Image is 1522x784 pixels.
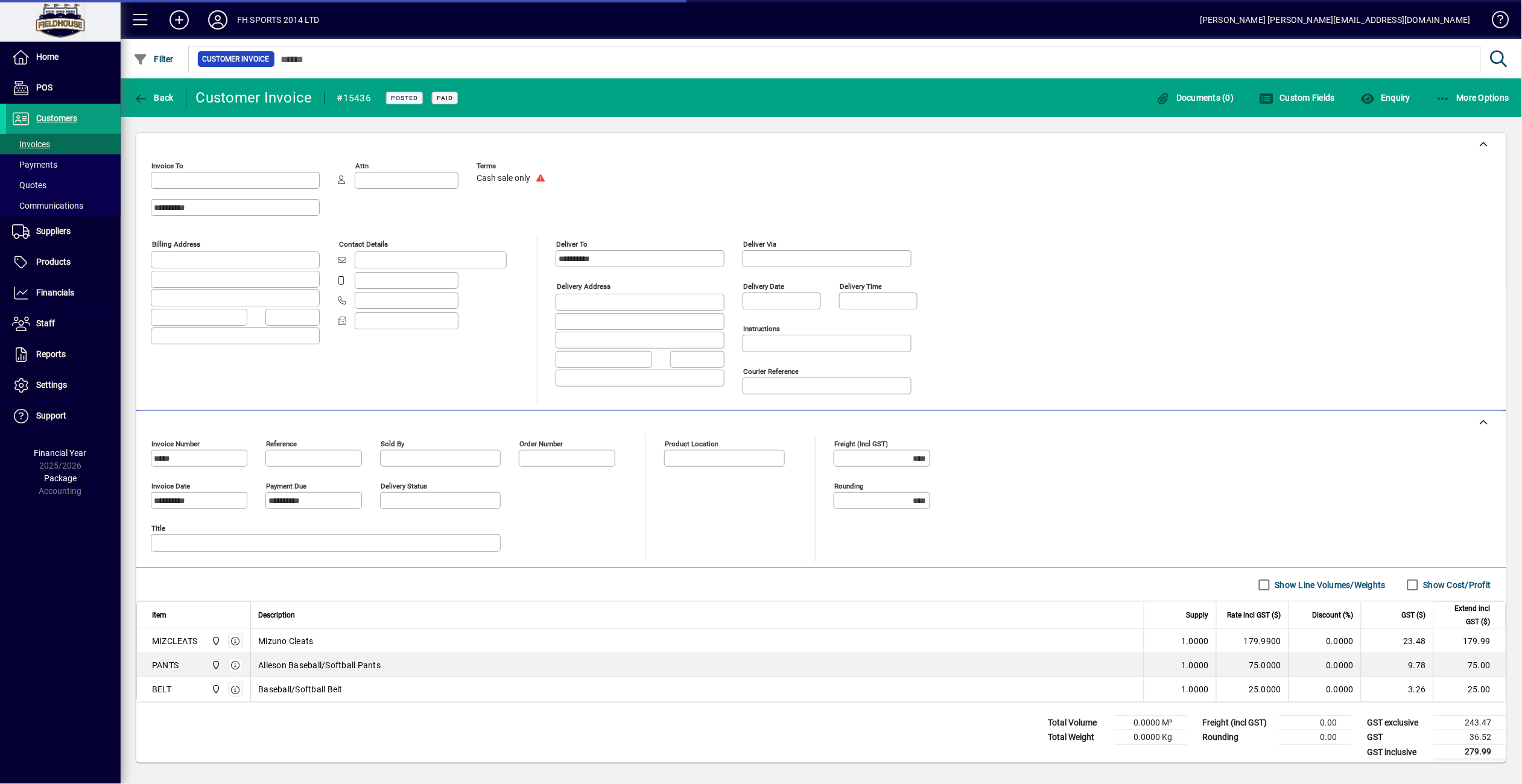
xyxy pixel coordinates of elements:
[477,162,549,170] span: Terms
[12,139,50,149] span: Invoices
[237,10,319,30] div: FH SPORTS 2014 LTD
[834,482,863,490] mat-label: Rounding
[6,278,121,308] a: Financials
[1361,629,1433,653] td: 23.48
[6,217,121,247] a: Suppliers
[1421,579,1491,591] label: Show Cost/Profit
[1182,635,1210,647] span: 1.0000
[6,247,121,277] a: Products
[12,201,83,210] span: Communications
[1224,635,1281,647] div: 179.9900
[258,609,295,622] span: Description
[6,134,121,154] a: Invoices
[1200,10,1471,30] div: [PERSON_NAME] [PERSON_NAME][EMAIL_ADDRESS][DOMAIN_NAME]
[840,282,882,291] mat-label: Delivery time
[6,340,121,370] a: Reports
[1360,93,1410,103] span: Enquiry
[1228,609,1281,622] span: Rate incl GST ($)
[1257,87,1339,109] button: Custom Fields
[1224,659,1281,671] div: 75.0000
[1434,745,1506,760] td: 279.99
[1433,653,1506,677] td: 75.00
[1182,683,1210,695] span: 1.0000
[1115,730,1187,745] td: 0.0000 Kg
[1362,730,1434,745] td: GST
[437,94,453,102] span: Paid
[834,440,888,448] mat-label: Freight (incl GST)
[1042,716,1115,730] td: Total Volume
[1436,93,1510,103] span: More Options
[6,73,121,103] a: POS
[1361,653,1433,677] td: 9.78
[556,240,588,248] mat-label: Deliver To
[151,524,165,533] mat-label: Title
[1273,579,1386,591] label: Show Line Volumes/Weights
[208,659,222,672] span: Central
[381,440,404,448] mat-label: Sold by
[152,609,166,622] span: Item
[12,180,46,190] span: Quotes
[1433,629,1506,653] td: 179.99
[1197,730,1279,745] td: Rounding
[208,683,222,696] span: Central
[1361,677,1433,701] td: 3.26
[1357,87,1413,109] button: Enquiry
[258,635,313,647] span: Mizuno Cleats
[743,240,776,248] mat-label: Deliver via
[151,440,200,448] mat-label: Invoice number
[36,226,71,236] span: Suppliers
[36,288,74,297] span: Financials
[151,162,183,170] mat-label: Invoice To
[130,48,177,70] button: Filter
[203,53,270,65] span: Customer Invoice
[208,634,222,648] span: Central
[1224,683,1281,695] div: 25.0000
[1434,730,1506,745] td: 36.52
[381,482,427,490] mat-label: Delivery status
[160,9,198,31] button: Add
[1402,609,1426,622] span: GST ($)
[1279,716,1352,730] td: 0.00
[6,175,121,195] a: Quotes
[1483,2,1507,42] a: Knowledge Base
[133,54,174,64] span: Filter
[1289,629,1361,653] td: 0.0000
[34,448,87,458] span: Financial Year
[1187,609,1209,622] span: Supply
[12,160,57,169] span: Payments
[743,282,784,291] mat-label: Delivery date
[196,88,312,107] div: Customer Invoice
[6,309,121,339] a: Staff
[477,174,530,183] span: Cash sale only
[121,87,187,109] app-page-header-button: Back
[36,349,66,359] span: Reports
[1197,716,1279,730] td: Freight (incl GST)
[1362,745,1434,760] td: GST inclusive
[665,440,718,448] mat-label: Product location
[44,473,77,483] span: Package
[1433,87,1513,109] button: More Options
[1313,609,1354,622] span: Discount (%)
[6,154,121,175] a: Payments
[133,93,174,103] span: Back
[6,401,121,431] a: Support
[1182,659,1210,671] span: 1.0000
[1153,87,1237,109] button: Documents (0)
[36,318,55,328] span: Staff
[1289,653,1361,677] td: 0.0000
[1156,93,1234,103] span: Documents (0)
[266,440,297,448] mat-label: Reference
[1434,716,1506,730] td: 243.47
[151,482,190,490] mat-label: Invoice date
[6,42,121,72] a: Home
[1362,716,1434,730] td: GST exclusive
[1260,93,1336,103] span: Custom Fields
[130,87,177,109] button: Back
[152,659,179,671] div: PANTS
[337,89,372,108] div: #15436
[152,683,171,695] div: BELT
[1042,730,1115,745] td: Total Weight
[36,257,71,267] span: Products
[743,324,780,333] mat-label: Instructions
[152,635,197,647] div: MIZCLEATS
